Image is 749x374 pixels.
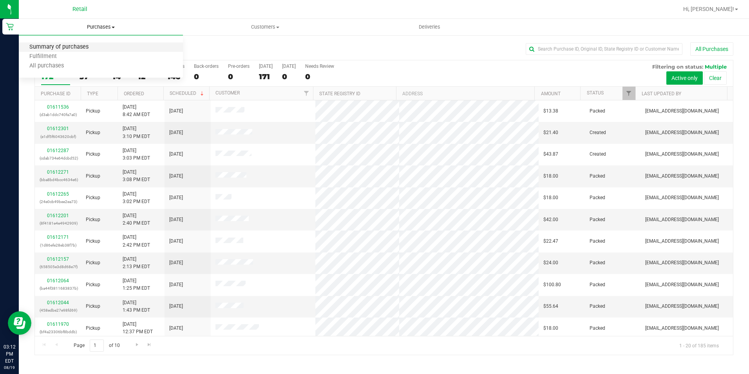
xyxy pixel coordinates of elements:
p: (8f4181e4e4942909) [40,220,76,227]
a: State Registry ID [319,91,360,96]
div: 0 [194,72,219,81]
span: [DATE] 3:10 PM EDT [123,125,150,140]
span: Packed [590,107,605,115]
a: Ordered [124,91,144,96]
span: Pickup [86,172,100,180]
span: Retail [72,6,87,13]
a: 01612287 [47,148,69,153]
span: Packed [590,303,605,310]
p: (658505e3d8d68e7f) [40,263,76,271]
a: 01612301 [47,126,69,131]
div: Needs Review [305,64,334,69]
inline-svg: Retail [6,23,14,31]
p: 03:12 PM EDT [4,343,15,365]
a: Purchases Summary of purchases Fulfillment All purchases [19,19,183,35]
p: (24e0cb49bee2ea73) [40,198,76,205]
span: Pickup [86,325,100,332]
a: Purchase ID [41,91,71,96]
a: Filter [622,87,635,100]
span: [DATE] 1:25 PM EDT [123,277,150,292]
span: Pickup [86,107,100,115]
p: (ba44f3811683837b) [40,285,76,292]
span: $18.00 [543,194,558,202]
a: Go to the last page [144,340,155,350]
span: $18.00 [543,172,558,180]
span: [EMAIL_ADDRESS][DOMAIN_NAME] [645,303,719,310]
span: [EMAIL_ADDRESS][DOMAIN_NAME] [645,107,719,115]
span: [EMAIL_ADDRESS][DOMAIN_NAME] [645,325,719,332]
button: All Purchases [690,42,733,56]
span: Pickup [86,151,100,158]
input: 1 [90,340,104,352]
span: 1 - 20 of 185 items [673,340,725,351]
span: Pickup [86,259,100,267]
span: Fulfillment [19,53,67,60]
span: $18.00 [543,325,558,332]
span: Multiple [705,64,727,70]
span: [EMAIL_ADDRESS][DOMAIN_NAME] [645,216,719,223]
span: Packed [590,281,605,289]
span: [EMAIL_ADDRESS][DOMAIN_NAME] [645,281,719,289]
span: [DATE] 3:02 PM EDT [123,191,150,205]
a: 01612171 [47,234,69,240]
a: 01612044 [47,300,69,305]
a: Last Updated By [642,91,681,96]
span: Created [590,151,606,158]
span: [EMAIL_ADDRESS][DOMAIN_NAME] [645,194,719,202]
span: $21.40 [543,129,558,136]
span: [DATE] [169,303,183,310]
span: Pickup [86,303,100,310]
span: [DATE] [169,281,183,289]
span: Packed [590,238,605,245]
p: 08/19 [4,365,15,370]
span: $42.00 [543,216,558,223]
span: [EMAIL_ADDRESS][DOMAIN_NAME] [645,172,719,180]
a: 01611970 [47,321,69,327]
p: (d3ab1ddc740fa7a0) [40,111,76,118]
a: 01612271 [47,169,69,175]
span: Pickup [86,216,100,223]
span: $55.64 [543,303,558,310]
button: Clear [704,71,727,85]
span: Deliveries [408,24,451,31]
div: Pre-orders [228,64,250,69]
span: [DATE] [169,238,183,245]
span: [DATE] [169,172,183,180]
span: $22.47 [543,238,558,245]
span: Pickup [86,238,100,245]
p: (458edbe27e98fd69) [40,307,76,314]
span: Packed [590,172,605,180]
a: Scheduled [170,91,205,96]
span: [EMAIL_ADDRESS][DOMAIN_NAME] [645,259,719,267]
span: Pickup [86,129,100,136]
span: $13.38 [543,107,558,115]
iframe: Resource center [8,311,31,335]
span: $24.00 [543,259,558,267]
span: Packed [590,259,605,267]
span: [DATE] [169,107,183,115]
span: Purchases [19,24,183,31]
p: (cdab734e64dcbd52) [40,154,76,162]
span: Packed [590,194,605,202]
a: Status [587,90,604,96]
span: Customers [183,24,347,31]
span: [DATE] 3:08 PM EDT [123,169,150,183]
p: (e1df5f6043620cbf) [40,133,76,140]
span: [DATE] 12:37 PM EDT [123,321,153,336]
span: [DATE] 2:40 PM EDT [123,212,150,227]
span: [DATE] [169,129,183,136]
span: Created [590,129,606,136]
span: [DATE] [169,325,183,332]
p: (bf4a23306bf8bddb) [40,328,76,336]
div: 0 [228,72,250,81]
span: Filtering on status: [652,64,703,70]
a: Customers [183,19,347,35]
a: Customer [215,90,240,96]
span: [DATE] [169,259,183,267]
span: [DATE] 2:13 PM EDT [123,256,150,271]
a: 01612201 [47,213,69,218]
span: [DATE] [169,216,183,223]
div: 0 [305,72,334,81]
a: 01612157 [47,256,69,262]
input: Search Purchase ID, Original ID, State Registry ID or Customer Name... [526,43,682,55]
